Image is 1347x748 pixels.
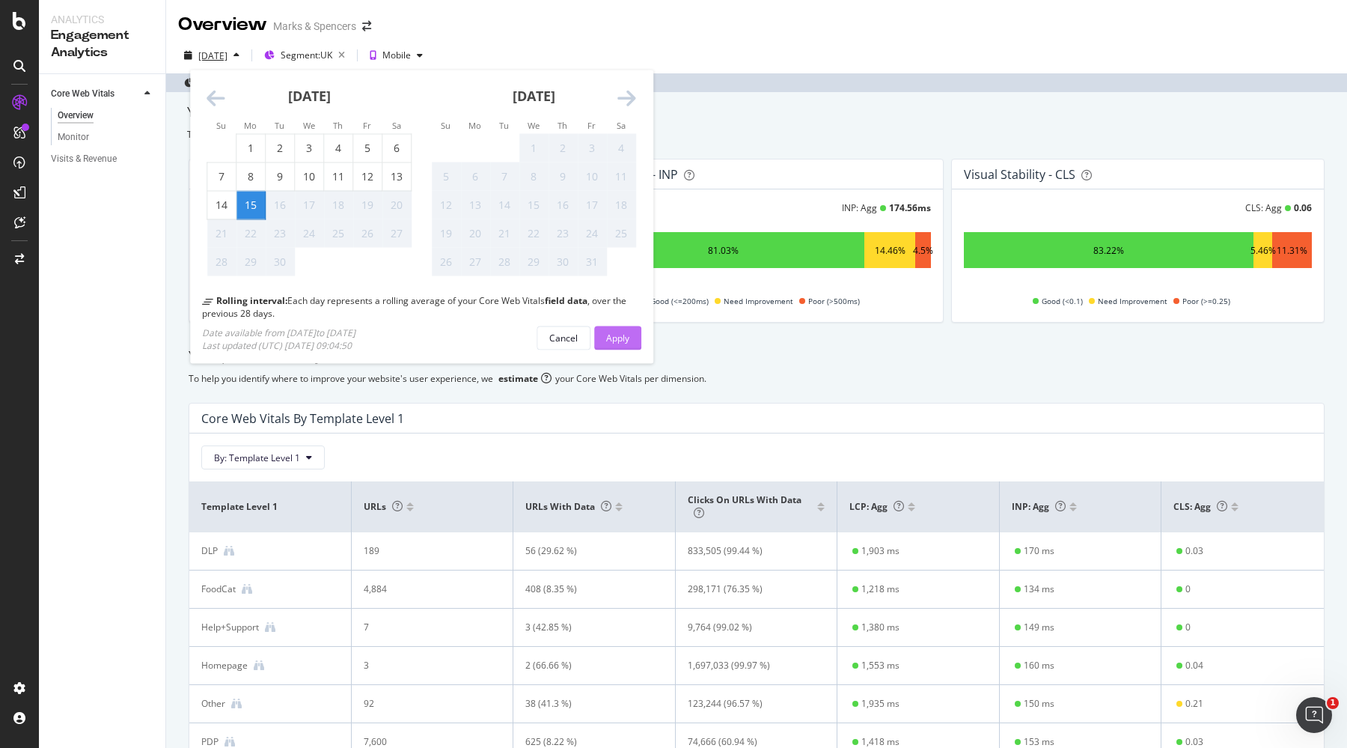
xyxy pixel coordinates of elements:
div: This dashboard represents how Google measures your website's user experience based on [187,128,1326,141]
a: Visits & Revenue [51,151,155,167]
div: 19 [353,198,382,213]
td: Not available. Saturday, September 27, 2025 [382,219,412,248]
td: Not available. Monday, October 13, 2025 [461,191,490,219]
div: 11.31% [1277,244,1307,257]
div: Engagement Analytics [51,27,153,61]
button: By: Template Level 1 [201,446,325,469]
td: Tuesday, September 9, 2025 [266,162,295,191]
td: Friday, September 5, 2025 [353,134,382,162]
div: 833,505 (99.44 %) [688,544,811,558]
div: 26 [353,226,382,241]
div: 15 [236,198,265,213]
td: Not available. Wednesday, October 29, 2025 [519,248,549,276]
button: Segment:UK [258,43,351,67]
td: Not available. Thursday, October 23, 2025 [549,219,578,248]
div: 0.04 [1185,659,1203,672]
div: Date available from [DATE] to [DATE] [202,326,355,338]
td: Not available. Monday, September 29, 2025 [236,248,266,276]
span: URLs [364,500,403,513]
td: Not available. Sunday, October 12, 2025 [432,191,461,219]
td: Not available. Monday, October 27, 2025 [461,248,490,276]
small: Th [558,120,567,131]
div: 3 [295,141,323,156]
span: Template Level 1 [201,500,335,514]
td: Saturday, September 6, 2025 [382,134,412,162]
div: 26 [432,255,460,270]
td: Selected. Monday, September 15, 2025 [236,191,266,219]
div: Apply [606,331,629,344]
td: Not available. Saturday, October 11, 2025 [607,162,636,191]
div: 83.22% [1093,244,1124,257]
div: Cancel [549,331,578,344]
a: Overview [58,108,155,124]
td: Not available. Tuesday, September 30, 2025 [266,248,295,276]
small: We [303,120,315,131]
div: 38 (41.3 %) [525,697,649,711]
td: Not available. Saturday, October 4, 2025 [607,134,636,162]
div: Homepage [201,659,248,672]
div: 1 [519,141,548,156]
div: 16 [549,198,577,213]
div: 298,171 (76.35 %) [688,583,811,596]
div: 12 [353,169,382,184]
td: Not available. Thursday, September 18, 2025 [324,191,353,219]
td: Not available. Saturday, October 18, 2025 [607,191,636,219]
td: Not available. Friday, October 3, 2025 [578,134,607,162]
div: 81.03% [708,244,739,257]
td: Not available. Sunday, October 5, 2025 [432,162,461,191]
div: 18 [324,198,352,213]
td: Not available. Wednesday, October 1, 2025 [519,134,549,162]
td: Not available. Friday, October 31, 2025 [578,248,607,276]
div: Core Web Vitals [51,86,114,102]
td: Friday, September 12, 2025 [353,162,382,191]
div: 1,935 ms [861,697,899,711]
div: 1 [236,141,265,156]
td: Not available. Friday, October 17, 2025 [578,191,607,219]
td: Not available. Thursday, October 2, 2025 [549,134,578,162]
div: Other [201,697,225,711]
div: 3 [578,141,606,156]
strong: [DATE] [288,87,331,105]
div: Mobile [382,51,411,60]
td: Not available. Sunday, September 28, 2025 [207,248,236,276]
td: Not available. Tuesday, October 21, 2025 [490,219,519,248]
div: To help you identify where to improve your website's user experience, we your Core Web Vitals per... [189,372,1325,385]
div: 7 [490,169,519,184]
div: 0 [1185,583,1191,596]
div: 160 ms [1024,659,1054,672]
td: Not available. Monday, October 20, 2025 [461,219,490,248]
small: Fr [363,120,371,131]
td: Not available. Wednesday, September 24, 2025 [295,219,324,248]
td: Not available. Tuesday, September 16, 2025 [266,191,295,219]
div: 9,764 (99.02 %) [688,621,811,634]
div: 4.5% [913,244,933,257]
div: Help+Support [201,621,259,634]
div: 10 [578,169,606,184]
div: 7 [207,169,236,184]
span: Poor (>=0.25) [1182,292,1230,310]
div: 149 ms [1024,621,1054,634]
div: 13 [461,198,489,213]
td: Sunday, September 14, 2025 [207,191,236,219]
div: 0.21 [1185,697,1203,711]
div: 5 [353,141,382,156]
div: 6 [461,169,489,184]
b: Rolling interval: [216,294,287,307]
div: Core Web Vitals By Template Level 1 [201,411,404,426]
td: Not available. Thursday, October 30, 2025 [549,248,578,276]
div: Overview [178,12,267,37]
div: Monitor [58,130,89,145]
span: 1 [1327,697,1339,709]
div: 150 ms [1024,697,1054,711]
td: Not available. Wednesday, October 15, 2025 [519,191,549,219]
td: Thursday, September 11, 2025 [324,162,353,191]
div: 0 [1185,621,1191,634]
div: 170 ms [1024,544,1054,558]
small: Tu [275,120,284,131]
div: Calendar [190,70,653,294]
div: 30 [266,255,294,270]
div: 2 (66.66 %) [525,659,649,672]
td: Not available. Thursday, October 9, 2025 [549,162,578,191]
div: FoodCat [201,583,236,596]
td: Not available. Friday, October 10, 2025 [578,162,607,191]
